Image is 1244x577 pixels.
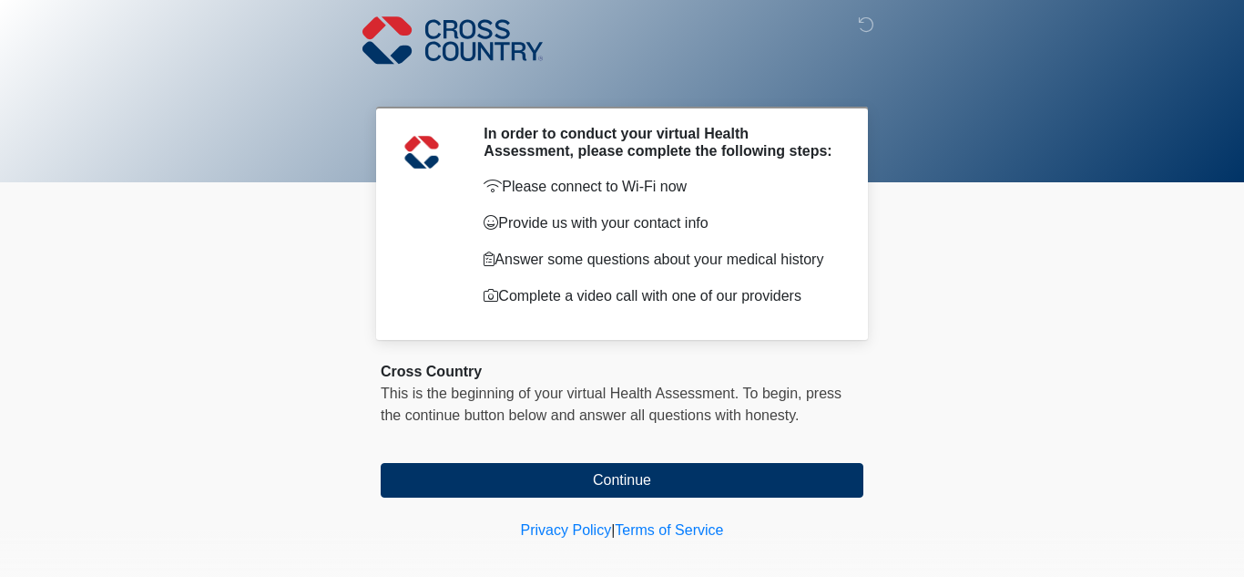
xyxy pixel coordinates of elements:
[615,522,723,538] a: Terms of Service
[484,125,836,160] h2: In order to conduct your virtual Health Assessment, please complete the following steps:
[611,522,615,538] a: |
[381,386,739,401] span: This is the beginning of your virtual Health Assessment.
[381,386,841,423] span: press the continue button below and answer all questions with honesty.
[484,249,836,271] p: Answer some questions about your medical history
[362,14,543,67] img: Cross Country Logo
[521,522,612,538] a: Privacy Policy
[394,125,449,180] img: Agent Avatar
[484,176,836,198] p: Please connect to Wi-Fi now
[381,463,863,498] button: Continue
[484,285,836,307] p: Complete a video call with one of our providers
[367,66,877,99] h1: ‎ ‎ ‎
[381,361,863,383] div: Cross Country
[484,212,836,234] p: Provide us with your contact info
[743,386,806,401] span: To begin,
